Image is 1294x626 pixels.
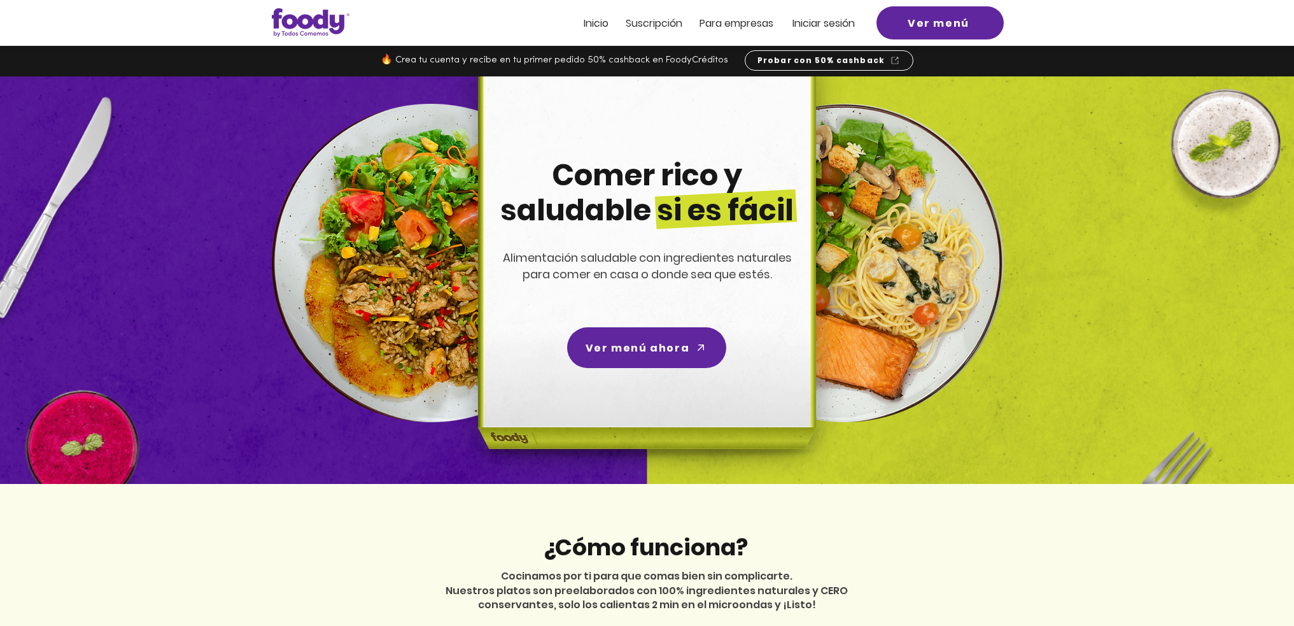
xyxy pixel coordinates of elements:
a: Ver menú [876,6,1004,39]
span: Suscripción [626,16,682,31]
span: Pa [700,16,712,31]
img: headline-center-compress.png [442,76,847,484]
iframe: Messagebird Livechat Widget [1220,552,1281,613]
span: Nuestros platos son preelaborados con 100% ingredientes naturales y CERO conservantes, solo los c... [446,583,848,612]
img: left-dish-compress.png [272,104,590,422]
a: Inicio [584,18,608,29]
span: Iniciar sesión [792,16,855,31]
a: Para empresas [700,18,773,29]
span: 🔥 Crea tu cuenta y recibe en tu primer pedido 50% cashback en FoodyCréditos [381,55,728,65]
a: Ver menú ahora [567,327,726,368]
span: ra empresas [712,16,773,31]
span: Comer rico y saludable si es fácil [500,155,794,231]
img: Logo_Foody V2.0.0 (3).png [272,8,349,37]
span: Cocinamos por ti para que comas bien sin complicarte. [501,569,792,583]
span: Alimentación saludable con ingredientes naturales para comer en casa o donde sea que estés. [503,250,792,282]
a: Probar con 50% cashback [745,50,913,71]
span: Inicio [584,16,608,31]
span: Ver menú ahora [586,340,689,356]
span: Ver menú [908,15,969,31]
a: Suscripción [626,18,682,29]
span: ¿Cómo funciona? [543,531,748,564]
span: Probar con 50% cashback [757,55,885,66]
a: Iniciar sesión [792,18,855,29]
